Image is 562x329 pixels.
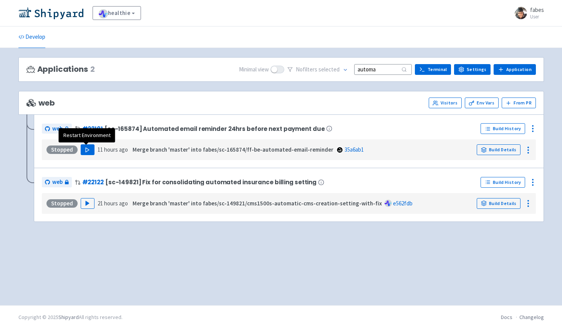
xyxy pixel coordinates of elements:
[530,14,544,19] small: User
[519,314,544,321] a: Changelog
[46,199,78,208] div: Stopped
[82,178,104,186] a: #22122
[239,65,269,74] span: Minimal view
[46,145,78,154] div: Stopped
[429,98,462,108] a: Visitors
[133,200,382,207] strong: Merge branch 'master' into fabes/sc-149821/cms1500s-automatic-cms-creation-setting-with-fix
[530,6,544,13] span: fabes
[52,124,63,133] span: web
[81,144,94,155] button: Play
[454,64,491,75] a: Settings
[501,314,512,321] a: Docs
[82,125,103,133] a: #22191
[465,98,499,108] a: Env Vars
[42,177,72,187] a: web
[477,198,521,209] a: Build Details
[42,124,72,134] a: web
[81,198,94,209] button: Play
[93,6,141,20] a: healthie
[18,7,83,19] img: Shipyard logo
[18,26,45,48] a: Develop
[502,98,536,108] button: From PR
[296,65,340,74] span: No filter s
[415,64,451,75] a: Terminal
[27,65,95,74] h3: Applications
[510,7,544,19] a: fabes User
[393,200,413,207] a: e562fdb
[481,177,525,188] a: Build History
[104,126,325,132] span: [sc-165874] Automated email reminder 24hrs before next payment due
[98,200,128,207] time: 21 hours ago
[477,144,521,155] a: Build Details
[354,64,412,74] input: Search...
[481,123,525,134] a: Build History
[18,313,123,321] div: Copyright © 2025 All rights reserved.
[98,146,128,153] time: 11 hours ago
[345,146,364,153] a: 35a6ab1
[27,99,55,107] span: web
[494,64,535,75] a: Application
[318,66,340,73] span: selected
[105,179,317,185] span: [sc-149821] Fix for consolidating automated insurance billing setting
[90,65,95,74] span: 2
[58,314,79,321] a: Shipyard
[133,146,333,153] strong: Merge branch 'master' into fabes/sc-165874/ff-be-automated-email-reminder
[52,178,63,187] span: web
